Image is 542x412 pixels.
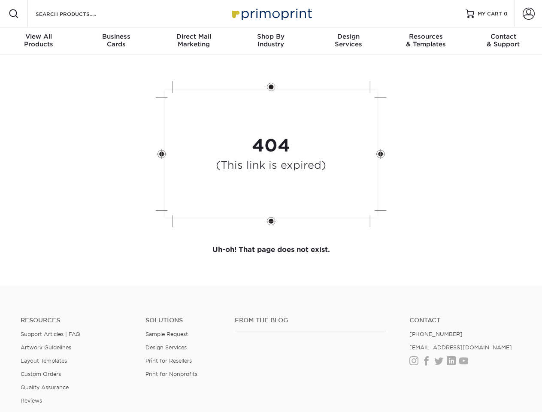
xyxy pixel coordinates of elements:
a: Shop ByIndustry [232,27,309,55]
a: [EMAIL_ADDRESS][DOMAIN_NAME] [409,344,512,351]
div: Marketing [155,33,232,48]
span: Direct Mail [155,33,232,40]
span: Contact [465,33,542,40]
a: Sample Request [145,331,188,337]
div: & Templates [387,33,464,48]
a: Custom Orders [21,371,61,377]
a: Quality Assurance [21,384,69,391]
span: Design [310,33,387,40]
input: SEARCH PRODUCTS..... [35,9,118,19]
a: Contact& Support [465,27,542,55]
a: DesignServices [310,27,387,55]
a: Support Articles | FAQ [21,331,80,337]
a: [PHONE_NUMBER] [409,331,463,337]
span: MY CART [478,10,502,18]
h4: From the Blog [235,317,386,324]
a: Direct MailMarketing [155,27,232,55]
h4: (This link is expired) [216,159,326,172]
h4: Resources [21,317,133,324]
img: Primoprint [228,4,314,23]
strong: 404 [252,135,290,156]
div: Cards [77,33,154,48]
a: BusinessCards [77,27,154,55]
a: Design Services [145,344,187,351]
a: Layout Templates [21,357,67,364]
strong: Uh-oh! That page does not exist. [212,245,330,254]
a: Contact [409,317,521,324]
span: Shop By [232,33,309,40]
a: Print for Nonprofits [145,371,197,377]
span: Resources [387,33,464,40]
div: Services [310,33,387,48]
a: Resources& Templates [387,27,464,55]
div: Industry [232,33,309,48]
h4: Solutions [145,317,222,324]
span: Business [77,33,154,40]
div: & Support [465,33,542,48]
span: 0 [504,11,508,17]
a: Artwork Guidelines [21,344,71,351]
a: Reviews [21,397,42,404]
a: Print for Resellers [145,357,192,364]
